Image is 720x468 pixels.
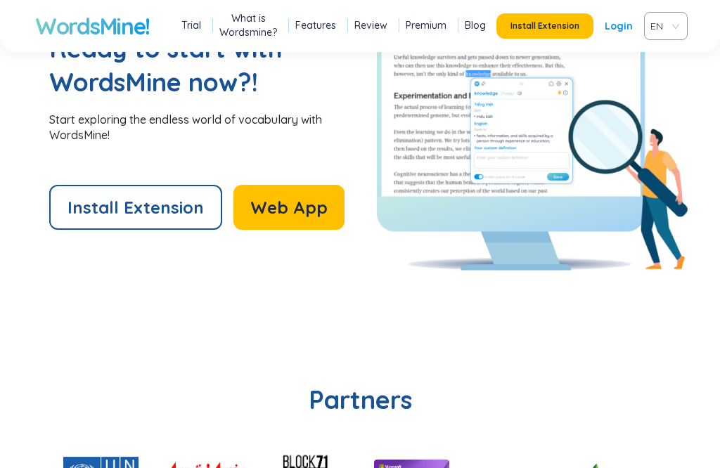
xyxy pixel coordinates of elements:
button: Install Extension [496,13,593,39]
a: Premium [406,18,446,32]
h2: Partners [35,383,685,417]
a: WordsMine! [35,12,150,40]
div: Start exploring the endless world of vocabulary with WordsMine! [49,112,360,143]
a: Features [295,18,336,32]
span: Install Extension [67,196,204,219]
img: Explore WordsMine! [377,32,688,271]
a: What is Wordsmine? [219,11,277,39]
a: Trial [181,18,201,32]
span: VIE [650,15,676,37]
button: Install Extension [49,185,222,230]
button: Web App [233,185,345,230]
span: Install Extension [510,20,579,32]
a: Blog [465,18,486,32]
a: Review [354,18,387,32]
a: Login [605,13,633,39]
span: Web App [250,196,328,219]
h2: Ready to start with WordsMine now?! [49,32,352,99]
